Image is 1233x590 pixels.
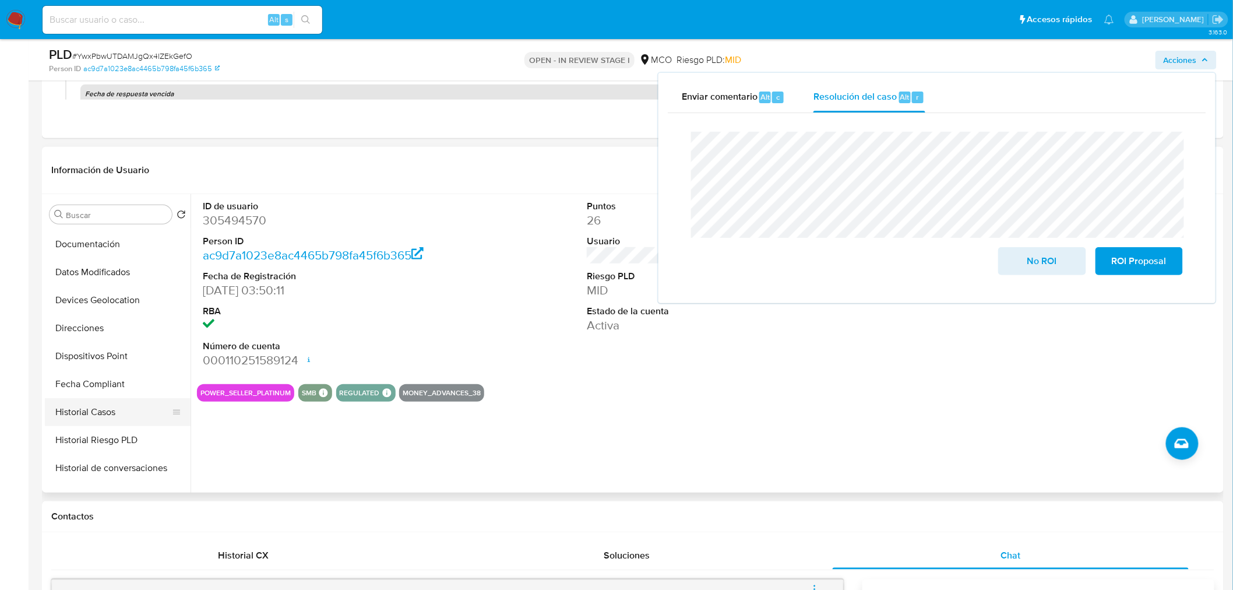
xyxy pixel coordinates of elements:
a: Salir [1212,13,1224,26]
button: Direcciones [45,314,191,342]
button: Historial Casos [45,398,181,426]
span: Soluciones [604,549,650,562]
a: Notificaciones [1104,15,1114,24]
span: Alt [269,14,279,25]
span: c [776,92,780,103]
div: MCO [639,54,672,66]
button: Historial Riesgo PLD [45,426,191,454]
dt: ID de usuario [203,200,447,213]
p: felipe.cayon@mercadolibre.com [1142,14,1208,25]
span: No ROI [1013,248,1070,274]
span: Alt [760,92,770,103]
span: 3.163.0 [1209,27,1227,37]
span: Resolución del caso [813,90,897,103]
dt: Riesgo PLD [587,270,831,283]
span: Chat [1001,549,1021,562]
dd: Activa [587,317,831,333]
dt: Estado de la cuenta [587,305,831,318]
h1: Información de Usuario [51,164,149,176]
button: Volver al orden por defecto [177,210,186,223]
b: PLD [49,45,72,64]
button: Devices Geolocation [45,286,191,314]
dt: Número de cuenta [203,340,447,353]
dt: Puntos [587,200,831,213]
button: IV Challenges [45,482,191,510]
span: MID [725,53,741,66]
span: Riesgo PLD: [677,54,741,66]
input: Buscar usuario o caso... [43,12,322,27]
button: search-icon [294,12,318,28]
button: Dispositivos Point [45,342,191,370]
button: Documentación [45,230,191,258]
dt: Usuario [587,235,831,248]
span: r [916,92,919,103]
button: Historial de conversaciones [45,454,191,482]
dd: [DATE] 03:50:11 [203,282,447,298]
span: Alt [900,92,910,103]
span: s [285,14,288,25]
button: No ROI [998,247,1086,275]
dd: 305494570 [203,212,447,229]
button: Datos Modificados [45,258,191,286]
dd: MID [587,282,831,298]
a: ac9d7a1023e8ac4465b798fa45f6b365 [203,247,424,264]
a: ac9d7a1023e8ac4465b798fa45f6b365 [83,64,220,74]
span: Enviar comentario [682,90,758,103]
p: OPEN - IN REVIEW STAGE I [524,52,635,68]
dd: 000110251589124 [203,352,447,368]
dd: 26 [587,212,831,229]
span: # YwxPbwUTDAMJgQx4lZEkGefO [72,50,192,62]
button: ROI Proposal [1095,247,1183,275]
input: Buscar [66,210,167,220]
button: Buscar [54,210,64,219]
dt: Fecha de Registración [203,270,447,283]
h1: Contactos [51,511,1214,522]
span: Acciones [1164,51,1197,69]
b: Person ID [49,64,81,74]
span: Accesos rápidos [1027,13,1093,26]
dt: RBA [203,305,447,318]
button: Acciones [1156,51,1217,69]
span: Historial CX [218,549,269,562]
dt: Person ID [203,235,447,248]
button: Fecha Compliant [45,370,191,398]
span: ROI Proposal [1111,248,1168,274]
